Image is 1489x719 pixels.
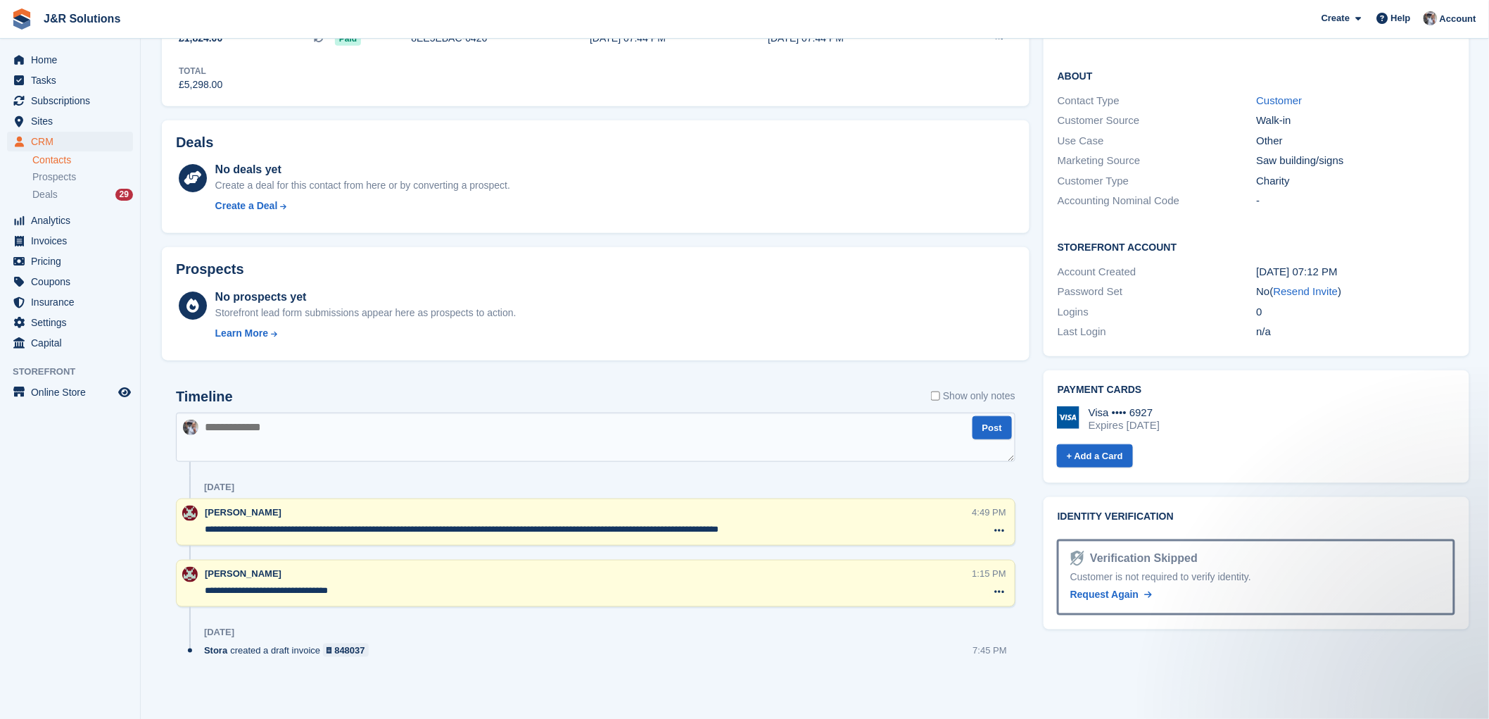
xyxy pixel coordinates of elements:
a: menu [7,111,133,131]
span: Prospects [32,170,76,184]
div: Walk-in [1257,113,1456,129]
a: menu [7,251,133,271]
img: stora-icon-8386f47178a22dfd0bd8f6a31ec36ba5ce8667c1dd55bd0f319d3a0aa187defe.svg [11,8,32,30]
div: Customer Type [1058,173,1257,189]
a: menu [7,313,133,332]
div: Contact Type [1058,93,1257,109]
h2: Payment cards [1058,384,1455,396]
a: Request Again [1070,587,1152,602]
div: No [1257,284,1456,300]
span: Capital [31,333,115,353]
div: [DATE] 07:44 PM [768,31,946,46]
span: Analytics [31,211,115,230]
span: Request Again [1070,589,1139,600]
div: Customer is not required to verify identity. [1070,570,1442,584]
input: Show only notes [931,389,940,404]
span: Tasks [31,70,115,90]
div: Password Set [1058,284,1257,300]
div: 848037 [334,644,365,657]
div: Accounting Nominal Code [1058,193,1257,209]
div: 8EE5EBAC-0426 [411,31,590,46]
span: CRM [31,132,115,151]
a: Preview store [116,384,133,401]
a: menu [7,70,133,90]
span: Paid [335,32,361,46]
div: Create a Deal [215,199,278,213]
div: [DATE] 07:44 PM [590,31,768,46]
div: 29 [115,189,133,201]
span: Account [1440,12,1476,26]
a: Learn More [215,326,517,341]
div: £5,298.00 [179,77,222,92]
button: Post [972,416,1012,439]
h2: Deals [176,135,213,151]
h2: About [1058,68,1455,82]
span: Help [1391,11,1411,25]
div: 1:15 PM [972,567,1006,580]
span: Deals [32,188,58,201]
h2: Identity verification [1058,511,1455,523]
div: Learn More [215,326,268,341]
div: Logins [1058,304,1257,320]
div: 0 [1257,304,1456,320]
img: Steve Revell [1424,11,1438,25]
div: Verification Skipped [1084,550,1198,567]
div: Use Case [1058,133,1257,149]
label: Show only notes [931,389,1015,404]
span: [PERSON_NAME] [205,568,281,579]
span: Subscriptions [31,91,115,111]
span: Coupons [31,272,115,292]
a: Resend Invite [1274,285,1338,297]
a: Deals 29 [32,187,133,202]
div: Storefront lead form submissions appear here as prospects to action. [215,306,517,320]
span: Insurance [31,292,115,312]
div: created a draft invoice [204,644,376,657]
h2: Timeline [176,389,233,405]
img: Julie Morgan [182,567,198,582]
span: Online Store [31,382,115,402]
a: menu [7,50,133,70]
div: Expires [DATE] [1089,419,1160,432]
a: Create a Deal [215,199,510,213]
div: No deals yet [215,161,510,178]
span: £1,824.00 [179,31,222,46]
a: menu [7,231,133,251]
span: Sites [31,111,115,131]
span: ( ) [1270,285,1342,297]
div: Charity [1257,173,1456,189]
a: menu [7,91,133,111]
div: Account Created [1058,264,1257,280]
a: 848037 [323,644,369,657]
img: Julie Morgan [182,506,198,521]
img: Steve Revell [183,420,198,435]
a: J&R Solutions [38,7,126,30]
a: menu [7,382,133,402]
div: Visa •••• 6927 [1089,406,1160,419]
span: Create [1322,11,1350,25]
span: Stora [204,644,227,657]
div: Last Login [1058,324,1257,340]
h2: Prospects [176,261,244,277]
div: 7:45 PM [973,644,1007,657]
span: Pricing [31,251,115,271]
div: [DATE] [204,627,234,638]
div: [DATE] 07:12 PM [1257,264,1456,280]
div: No prospects yet [215,289,517,306]
div: - [1257,193,1456,209]
span: Home [31,50,115,70]
a: menu [7,292,133,312]
span: [PERSON_NAME] [205,507,281,518]
span: Settings [31,313,115,332]
div: Other [1257,133,1456,149]
div: n/a [1257,324,1456,340]
span: Storefront [13,365,140,379]
a: Customer [1257,94,1303,106]
img: Identity Verification Ready [1070,551,1084,566]
div: [DATE] [204,482,234,493]
div: Total [179,65,222,77]
img: Visa Logo [1057,406,1079,429]
a: menu [7,272,133,292]
a: menu [7,211,133,230]
div: Marketing Source [1058,153,1257,169]
a: menu [7,132,133,151]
